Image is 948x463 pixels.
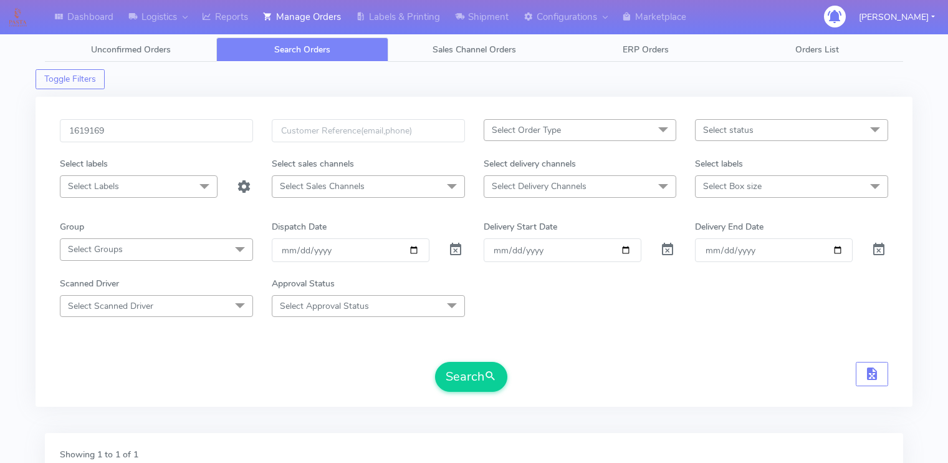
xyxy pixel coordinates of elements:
label: Scanned Driver [60,277,119,290]
span: ERP Orders [623,44,669,56]
span: Select Groups [68,243,123,255]
label: Showing 1 to 1 of 1 [60,448,138,461]
span: Select Scanned Driver [68,300,153,312]
button: Toggle Filters [36,69,105,89]
span: Orders List [795,44,839,56]
span: Select Sales Channels [280,180,365,192]
label: Select sales channels [272,157,354,170]
label: Delivery Start Date [484,220,557,233]
label: Group [60,220,84,233]
input: Customer Reference(email,phone) [272,119,465,142]
span: Search Orders [274,44,330,56]
label: Select labels [60,157,108,170]
label: Dispatch Date [272,220,327,233]
span: Unconfirmed Orders [91,44,171,56]
span: Select Delivery Channels [492,180,587,192]
label: Delivery End Date [695,220,764,233]
input: Order Id [60,119,253,142]
span: Select status [703,124,754,136]
button: [PERSON_NAME] [850,4,944,30]
span: Sales Channel Orders [433,44,516,56]
button: Search [435,362,507,392]
label: Select delivery channels [484,157,576,170]
span: Select Order Type [492,124,561,136]
span: Select Box size [703,180,762,192]
label: Select labels [695,157,743,170]
span: Select Approval Status [280,300,369,312]
label: Approval Status [272,277,335,290]
ul: Tabs [45,37,903,62]
span: Select Labels [68,180,119,192]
